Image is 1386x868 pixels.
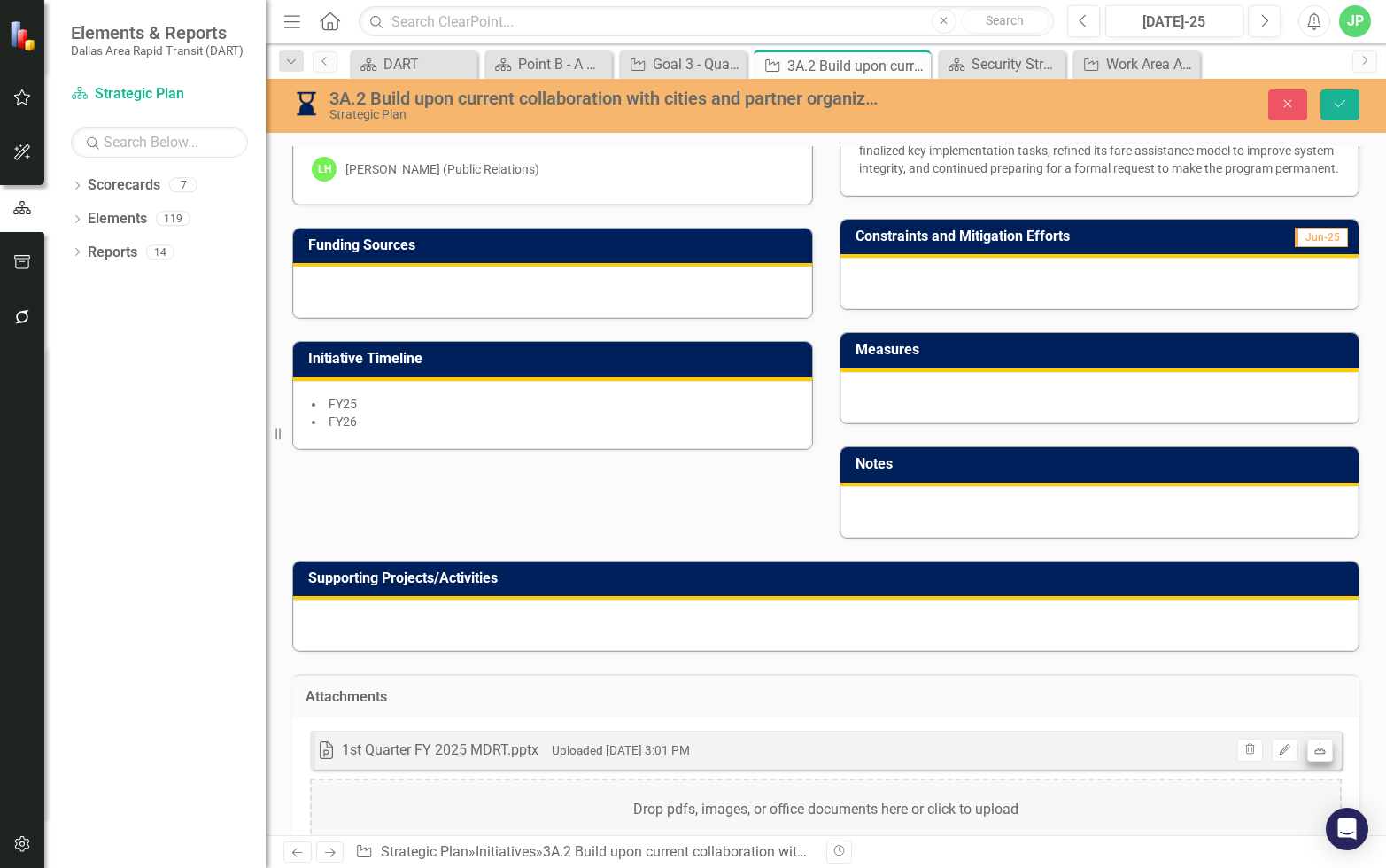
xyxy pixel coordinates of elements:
div: LH [312,157,337,182]
span: Elements & Reports [71,22,244,43]
h3: Attachments [306,689,1346,705]
img: ClearPoint Strategy [9,20,40,51]
img: In Progress [292,89,321,118]
a: Elements [88,209,147,229]
div: [PERSON_NAME] (Public Relations) [345,160,539,178]
a: Point B - A New Vision for Mobility in [GEOGRAPHIC_DATA][US_STATE] [489,53,608,75]
span: FY25 [329,397,357,411]
a: Goal 3 - Quality Service [623,53,742,75]
a: DART [354,53,473,75]
a: Reports [88,243,137,263]
a: Strategic Plan [381,843,468,860]
h3: Supporting Projects/Activities [308,570,1350,586]
div: Drop pdfs, images, or office documents here or click to upload [310,779,1342,842]
button: [DATE]-25 [1105,5,1244,37]
a: Initiatives [476,843,536,860]
div: Strategic Plan [329,108,884,121]
a: Strategic Plan [71,84,248,105]
div: 14 [146,244,174,260]
a: Work Area A - Staff Resources & Partnerships [1077,53,1196,75]
button: JP [1339,5,1371,37]
span: FY26 [329,415,357,429]
div: DART [383,53,473,75]
div: 1st Quarter FY 2025 MDRT.pptx [342,740,538,761]
input: Search Below... [71,127,248,158]
h3: Constraints and Mitigation Efforts [856,229,1250,244]
h3: Measures [856,342,1351,358]
div: Point B - A New Vision for Mobility in [GEOGRAPHIC_DATA][US_STATE] [518,53,608,75]
a: Scorecards [88,175,160,196]
input: Search ClearPoint... [359,6,1053,37]
div: Goal 3 - Quality Service [653,53,742,75]
span: Jun-25 [1295,228,1348,247]
span: Search [986,13,1024,27]
div: 3A.2 Build upon current collaboration with cities and partner organizations to enhance outreach a... [787,55,926,77]
div: 119 [156,212,190,227]
div: Work Area A - Staff Resources & Partnerships [1106,53,1196,75]
div: Security Strategy [972,53,1061,75]
small: Dallas Area Rapid Transit (DART) [71,43,244,58]
div: 3A.2 Build upon current collaboration with cities and partner organizations to enhance outreach a... [329,89,884,108]
button: Search [961,9,1049,34]
div: » » [355,842,812,863]
h3: Notes [856,456,1351,472]
h3: Initiative Timeline [308,351,803,367]
a: Security Strategy [942,53,1061,75]
div: 7 [169,178,197,193]
h3: Funding Sources [308,237,803,253]
div: [DATE]-25 [1111,12,1238,33]
small: Uploaded [DATE] 3:01 PM [552,743,690,757]
div: Open Intercom Messenger [1326,808,1368,850]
